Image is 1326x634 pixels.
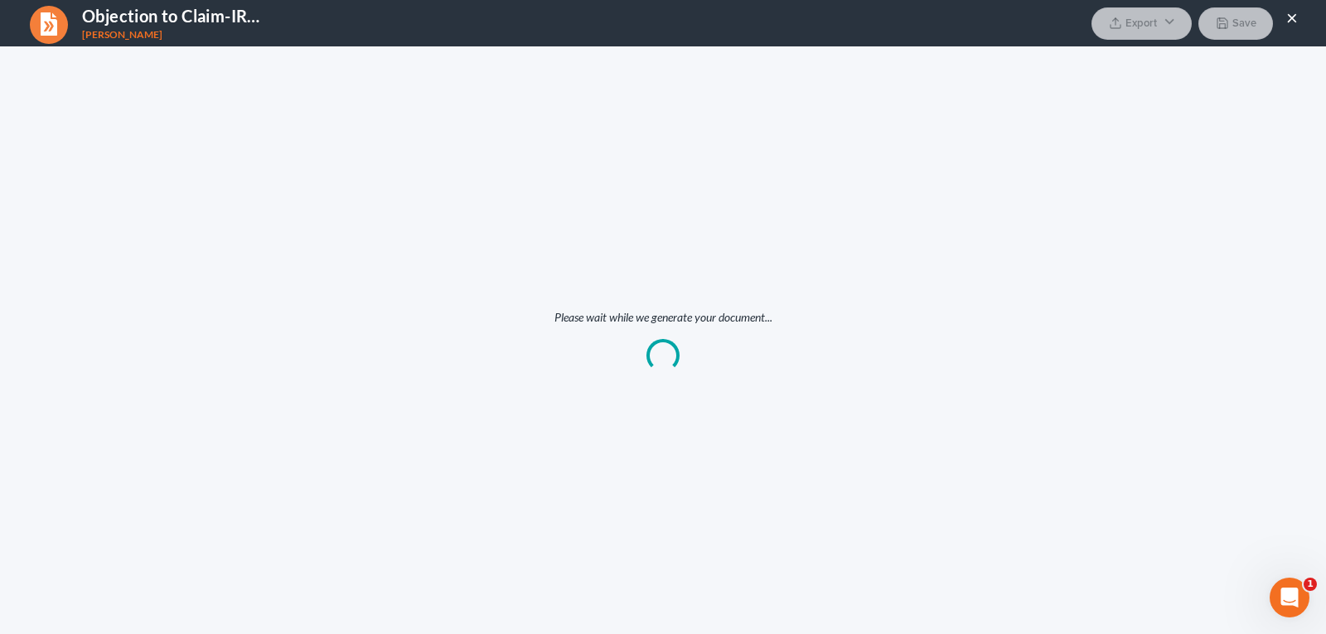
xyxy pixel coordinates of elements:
[1286,7,1298,27] button: ×
[554,310,772,324] span: Please wait while we generate your document...
[82,28,162,41] span: [PERSON_NAME]
[1270,578,1309,617] iframe: Intercom live chat
[1304,578,1317,591] span: 1
[1198,7,1273,40] button: Save
[1091,7,1192,40] button: Export
[82,4,260,27] h4: Objection to Claim-IRS-IN PERSON.docx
